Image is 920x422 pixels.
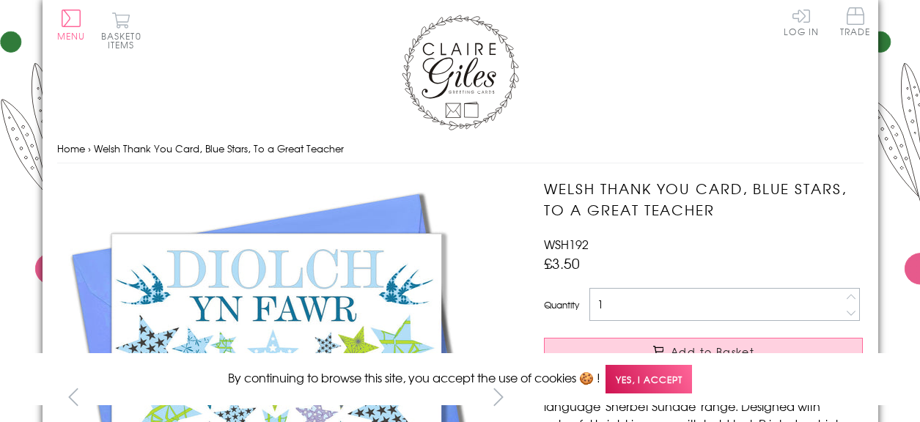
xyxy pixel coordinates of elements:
span: WSH192 [544,235,589,253]
button: Add to Basket [544,338,863,365]
span: Menu [57,29,86,42]
span: Add to Basket [671,344,754,359]
span: Welsh Thank You Card, Blue Stars, To a Great Teacher [94,141,344,155]
span: Yes, I accept [606,365,692,393]
nav: breadcrumbs [57,134,864,164]
span: £3.50 [544,253,580,273]
button: prev [57,380,90,413]
span: 0 items [108,29,141,51]
h1: Welsh Thank You Card, Blue Stars, To a Great Teacher [544,178,863,221]
a: Trade [840,7,871,39]
button: Menu [57,10,86,40]
img: Claire Giles Greetings Cards [402,15,519,130]
label: Quantity [544,298,579,311]
a: Home [57,141,85,155]
button: Basket0 items [101,12,141,49]
button: next [482,380,515,413]
span: › [88,141,91,155]
a: Log In [784,7,819,36]
span: Trade [840,7,871,36]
